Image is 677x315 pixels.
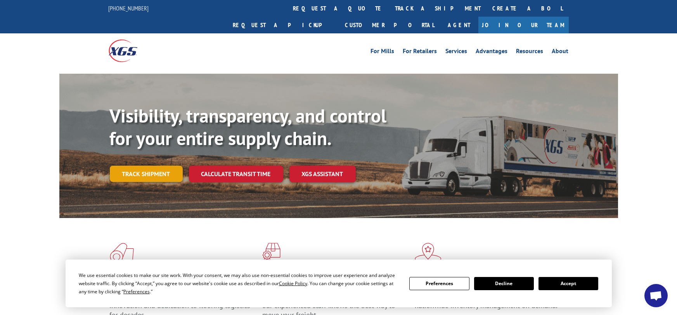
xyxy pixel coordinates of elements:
[478,17,569,33] a: Join Our Team
[289,166,356,182] a: XGS ASSISTANT
[516,48,544,57] a: Resources
[476,48,508,57] a: Advantages
[552,48,569,57] a: About
[474,277,534,290] button: Decline
[262,243,280,263] img: xgs-icon-focused-on-flooring-red
[644,284,668,307] a: Open chat
[446,48,467,57] a: Services
[110,166,183,182] a: Track shipment
[538,277,598,290] button: Accept
[109,4,149,12] a: [PHONE_NUMBER]
[371,48,395,57] a: For Mills
[409,277,469,290] button: Preferences
[403,48,437,57] a: For Retailers
[227,17,339,33] a: Request a pickup
[79,271,400,296] div: We use essential cookies to make our site work. With your consent, we may also use non-essential ...
[415,243,442,263] img: xgs-icon-flagship-distribution-model-red
[339,17,440,33] a: Customer Portal
[66,260,612,307] div: Cookie Consent Prompt
[189,166,283,182] a: Calculate transit time
[110,104,387,150] b: Visibility, transparency, and control for your entire supply chain.
[123,288,150,295] span: Preferences
[440,17,478,33] a: Agent
[279,280,307,287] span: Cookie Policy
[110,243,134,263] img: xgs-icon-total-supply-chain-intelligence-red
